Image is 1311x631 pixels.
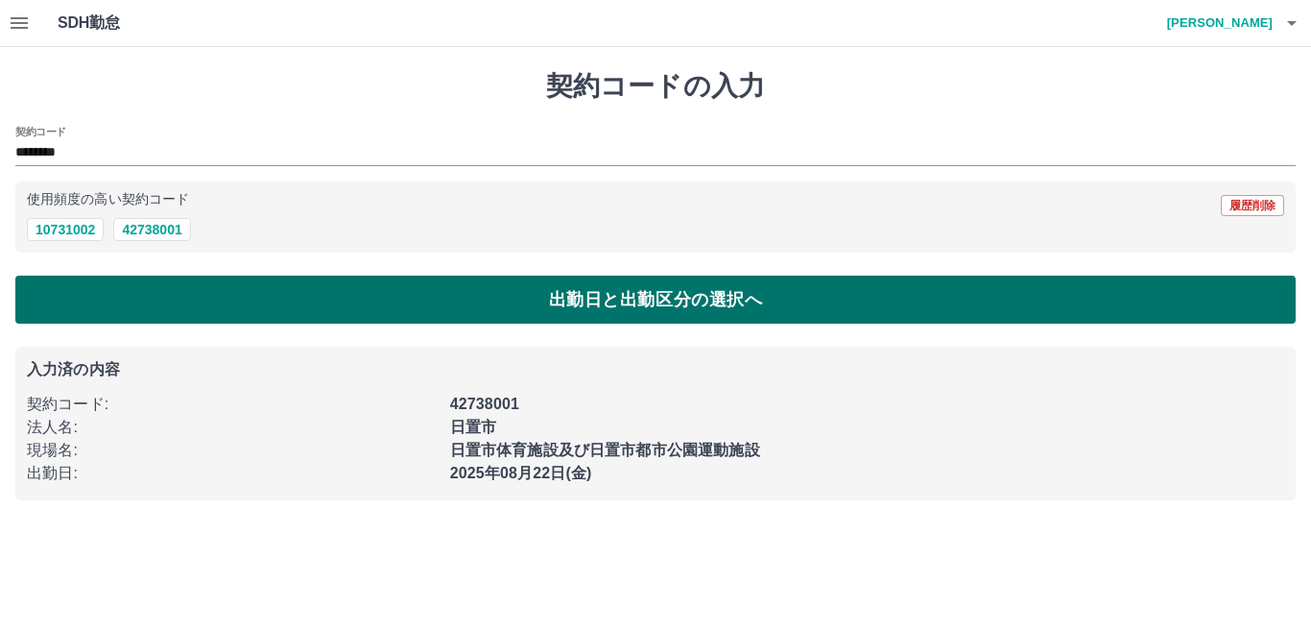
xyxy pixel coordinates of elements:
p: 法人名 : [27,416,439,439]
p: 入力済の内容 [27,362,1284,377]
p: 現場名 : [27,439,439,462]
button: 10731002 [27,218,104,241]
b: 日置市 [450,419,496,435]
button: 42738001 [113,218,190,241]
b: 日置市体育施設及び日置市都市公園運動施設 [450,442,760,458]
p: 出勤日 : [27,462,439,485]
h2: 契約コード [15,124,66,139]
button: 履歴削除 [1221,195,1284,216]
button: 出勤日と出勤区分の選択へ [15,276,1296,324]
p: 使用頻度の高い契約コード [27,193,189,206]
h1: 契約コードの入力 [15,70,1296,103]
b: 2025年08月22日(金) [450,465,592,481]
b: 42738001 [450,396,519,412]
p: 契約コード : [27,393,439,416]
